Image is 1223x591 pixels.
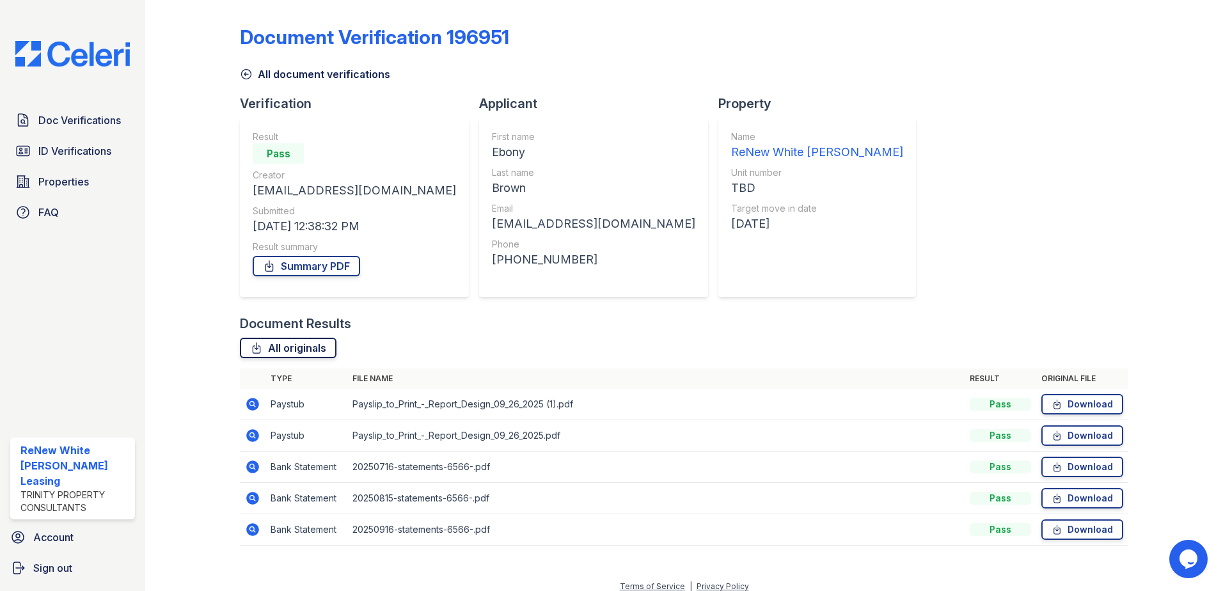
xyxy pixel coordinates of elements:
[347,483,965,514] td: 20250815-statements-6566-.pdf
[731,130,903,161] a: Name ReNew White [PERSON_NAME]
[731,143,903,161] div: ReNew White [PERSON_NAME]
[731,130,903,143] div: Name
[265,452,347,483] td: Bank Statement
[253,182,456,200] div: [EMAIL_ADDRESS][DOMAIN_NAME]
[347,420,965,452] td: Payslip_to_Print_-_Report_Design_09_26_2025.pdf
[492,143,695,161] div: Ebony
[347,389,965,420] td: Payslip_to_Print_-_Report_Design_09_26_2025 (1).pdf
[5,555,140,581] a: Sign out
[1169,540,1210,578] iframe: chat widget
[38,113,121,128] span: Doc Verifications
[970,398,1031,411] div: Pass
[492,202,695,215] div: Email
[620,581,685,591] a: Terms of Service
[1041,394,1123,414] a: Download
[265,514,347,546] td: Bank Statement
[731,179,903,197] div: TBD
[970,492,1031,505] div: Pass
[240,315,351,333] div: Document Results
[33,530,74,545] span: Account
[265,389,347,420] td: Paystub
[240,67,390,82] a: All document verifications
[1041,425,1123,446] a: Download
[1036,368,1128,389] th: Original file
[5,41,140,67] img: CE_Logo_Blue-a8612792a0a2168367f1c8372b55b34899dd931a85d93a1a3d3e32e68fde9ad4.png
[970,461,1031,473] div: Pass
[492,166,695,179] div: Last name
[240,338,336,358] a: All originals
[253,217,456,235] div: [DATE] 12:38:32 PM
[1041,457,1123,477] a: Download
[10,169,135,194] a: Properties
[253,143,304,164] div: Pass
[5,524,140,550] a: Account
[492,130,695,143] div: First name
[240,26,509,49] div: Document Verification 196951
[33,560,72,576] span: Sign out
[10,200,135,225] a: FAQ
[20,489,130,514] div: Trinity Property Consultants
[265,420,347,452] td: Paystub
[492,251,695,269] div: [PHONE_NUMBER]
[1041,519,1123,540] a: Download
[38,174,89,189] span: Properties
[718,95,926,113] div: Property
[492,215,695,233] div: [EMAIL_ADDRESS][DOMAIN_NAME]
[265,483,347,514] td: Bank Statement
[970,429,1031,442] div: Pass
[38,205,59,220] span: FAQ
[253,240,456,253] div: Result summary
[253,169,456,182] div: Creator
[253,205,456,217] div: Submitted
[253,130,456,143] div: Result
[690,581,692,591] div: |
[20,443,130,489] div: ReNew White [PERSON_NAME] Leasing
[253,256,360,276] a: Summary PDF
[1041,488,1123,508] a: Download
[240,95,479,113] div: Verification
[970,523,1031,536] div: Pass
[731,166,903,179] div: Unit number
[731,202,903,215] div: Target move in date
[731,215,903,233] div: [DATE]
[492,238,695,251] div: Phone
[965,368,1036,389] th: Result
[347,368,965,389] th: File name
[38,143,111,159] span: ID Verifications
[492,179,695,197] div: Brown
[347,452,965,483] td: 20250716-statements-6566-.pdf
[265,368,347,389] th: Type
[347,514,965,546] td: 20250916-statements-6566-.pdf
[10,107,135,133] a: Doc Verifications
[697,581,749,591] a: Privacy Policy
[10,138,135,164] a: ID Verifications
[479,95,718,113] div: Applicant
